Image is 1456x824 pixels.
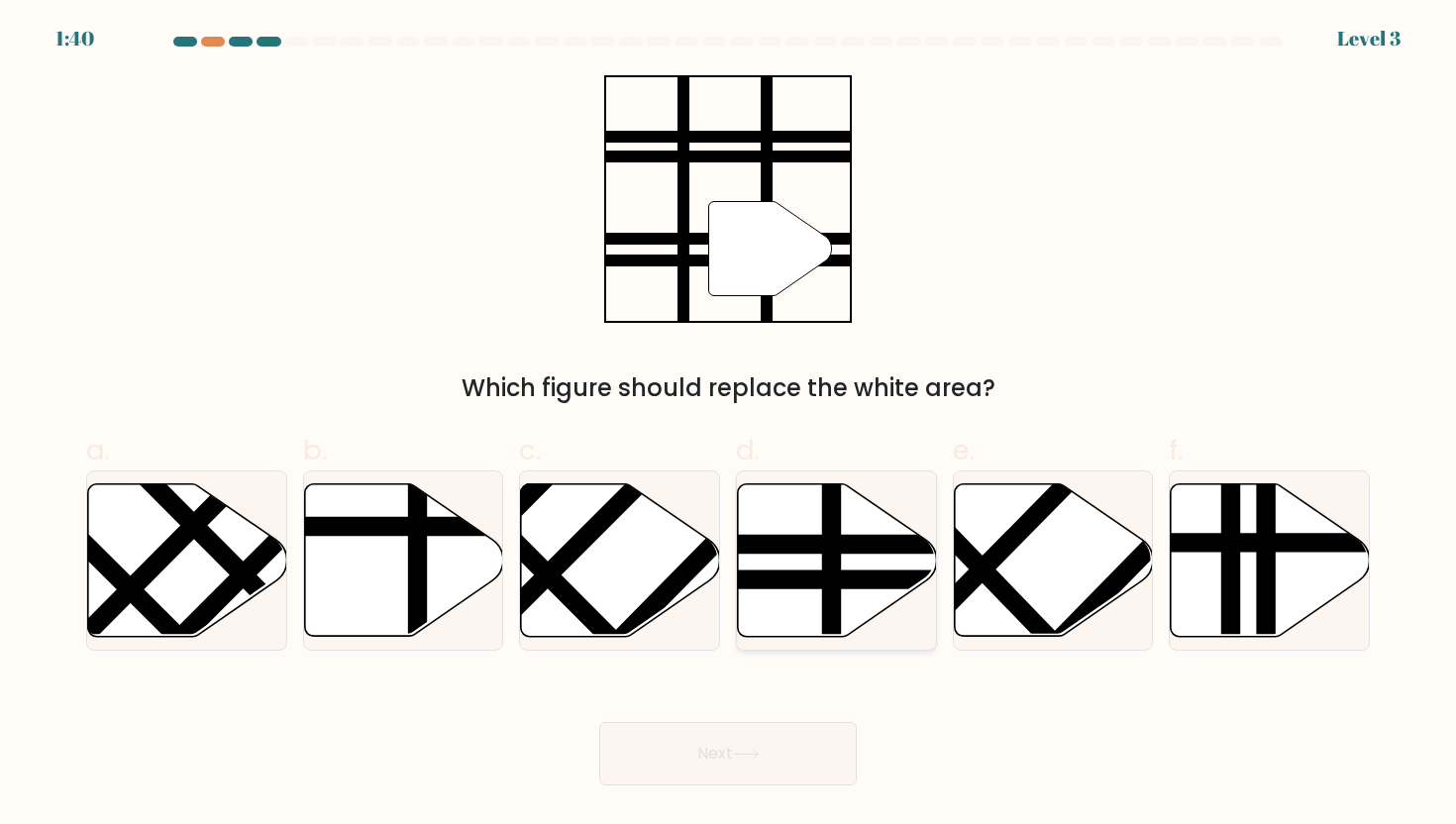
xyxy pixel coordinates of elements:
[55,24,94,53] div: 1:40
[519,431,541,469] span: c.
[303,431,327,469] span: b.
[709,201,832,295] g: "
[1169,431,1183,469] span: f.
[86,431,110,469] span: a.
[599,722,857,785] button: Next
[98,370,1358,406] div: Which figure should replace the white area?
[1337,24,1401,53] div: Level 3
[736,431,760,469] span: d.
[953,431,975,469] span: e.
